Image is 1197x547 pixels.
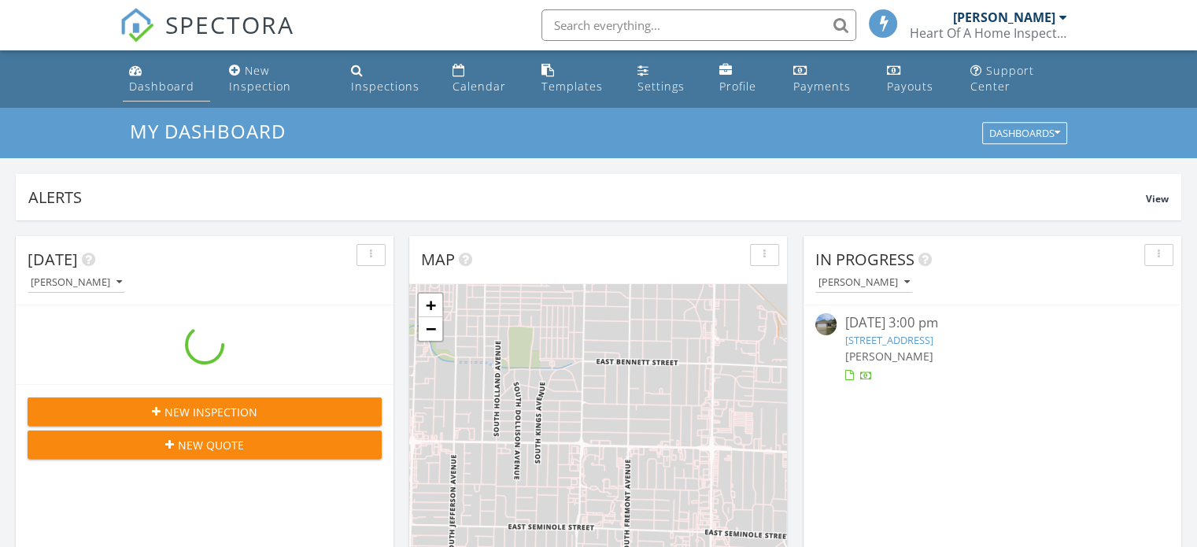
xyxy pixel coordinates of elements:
div: Inspections [351,79,419,94]
span: Map [421,249,455,270]
a: Zoom out [419,317,442,341]
a: Inspections [345,57,434,102]
button: Dashboards [982,123,1067,145]
div: [PERSON_NAME] [953,9,1055,25]
div: Dashboards [989,128,1060,139]
button: [PERSON_NAME] [815,272,913,294]
span: SPECTORA [165,8,294,41]
input: Search everything... [541,9,856,41]
div: Templates [541,79,603,94]
img: The Best Home Inspection Software - Spectora [120,8,154,43]
div: [PERSON_NAME] [818,277,910,288]
a: Payments [787,57,868,102]
div: Heart Of A Home Inspections [910,25,1067,41]
a: Company Profile [713,57,774,102]
a: Settings [631,57,700,102]
a: [STREET_ADDRESS] [844,333,933,347]
div: Alerts [28,187,1146,208]
div: Payouts [887,79,933,94]
div: Payments [793,79,851,94]
div: Calendar [453,79,506,94]
div: Settings [637,79,685,94]
div: New Inspection [229,63,291,94]
img: 9365824%2Fcover_photos%2F0UnxKqsjnFjPaIqL3Aly%2Fsmall.jpg [815,313,837,334]
a: Templates [535,57,619,102]
span: View [1146,192,1169,205]
a: New Inspection [223,57,331,102]
button: New Quote [28,431,382,459]
a: [DATE] 3:00 pm [STREET_ADDRESS] [PERSON_NAME] [815,313,1169,383]
div: [PERSON_NAME] [31,277,122,288]
a: Calendar [446,57,522,102]
a: Support Center [964,57,1074,102]
span: New Quote [178,437,244,453]
a: Zoom in [419,294,442,317]
button: New Inspection [28,397,382,426]
button: [PERSON_NAME] [28,272,125,294]
a: Dashboard [123,57,210,102]
span: [DATE] [28,249,78,270]
a: SPECTORA [120,21,294,54]
div: Profile [719,79,756,94]
div: [DATE] 3:00 pm [844,313,1140,333]
span: New Inspection [164,404,257,420]
div: Dashboard [129,79,194,94]
a: Payouts [881,57,951,102]
span: My Dashboard [130,118,286,144]
div: Support Center [970,63,1034,94]
span: [PERSON_NAME] [844,349,933,364]
span: In Progress [815,249,914,270]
